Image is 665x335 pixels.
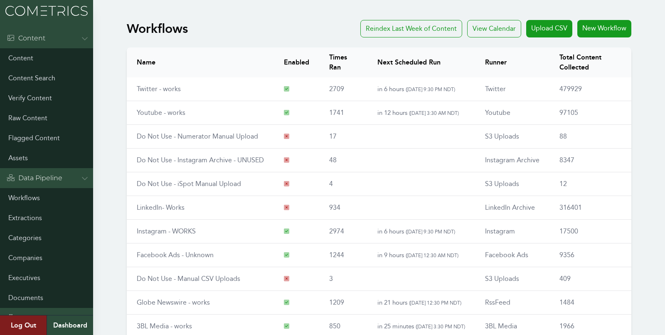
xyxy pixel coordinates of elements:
td: 88 [549,125,631,149]
p: in 6 hours [377,84,465,94]
span: ( [DATE] 9:30 PM NDT ) [406,86,455,92]
td: 1209 [319,291,367,315]
a: Do Not Use - Instagram Archive - UNUSED [137,156,264,164]
span: ( [DATE] 12:30 AM NDT ) [406,252,458,258]
td: 3 [319,267,367,291]
td: 4 [319,172,367,196]
td: 1484 [549,291,631,315]
td: 12 [549,172,631,196]
th: Name [127,47,274,77]
td: RssFeed [475,291,549,315]
a: LinkedIn- Works [137,203,185,211]
a: 3BL Media - works [137,322,192,330]
td: Facebook Ads [475,243,549,267]
a: Instagram - WORKS [137,227,196,235]
td: 2974 [319,220,367,243]
td: Instagram [475,220,549,243]
a: Twitter - works [137,85,181,93]
a: Upload CSV [526,20,572,37]
div: View Calendar [467,20,521,37]
th: Enabled [274,47,319,77]
td: 1741 [319,101,367,125]
span: ( [DATE] 3:30 PM NDT ) [416,323,465,330]
a: Facebook Ads - Unknown [137,251,214,259]
p: in 12 hours [377,108,465,118]
td: 2709 [319,77,367,101]
td: S3 Uploads [475,172,549,196]
td: 48 [319,149,367,172]
th: Next Scheduled Run [367,47,475,77]
p: in 6 hours [377,226,465,236]
a: Do Not Use - Manual CSV Uploads [137,275,240,283]
th: Times Ran [319,47,367,77]
span: ( [DATE] 9:30 PM NDT ) [406,228,455,235]
span: ( [DATE] 3:30 AM NDT ) [409,110,459,116]
td: 8347 [549,149,631,172]
a: Dashboard [47,315,93,335]
td: Instagram Archive [475,149,549,172]
a: New Workflow [577,20,631,37]
div: Content [7,33,45,43]
td: 934 [319,196,367,220]
a: Youtube - works [137,109,185,117]
td: 479929 [549,77,631,101]
p: in 25 minutes [377,321,465,331]
td: LinkedIn Archive [475,196,549,220]
td: 1244 [319,243,367,267]
td: 17500 [549,220,631,243]
td: 316401 [549,196,631,220]
div: Admin [7,313,41,323]
td: 17 [319,125,367,149]
td: 409 [549,267,631,291]
th: Runner [475,47,549,77]
a: Do Not Use - Numerator Manual Upload [137,132,258,140]
td: Youtube [475,101,549,125]
a: Do Not Use - iSpot Manual Upload [137,180,241,188]
a: Globe Newswire - works [137,298,210,306]
td: Twitter [475,77,549,101]
td: S3 Uploads [475,267,549,291]
span: ( [DATE] 12:30 PM NDT ) [409,300,461,306]
td: 97105 [549,101,631,125]
p: in 21 hours [377,298,465,308]
th: Total Content Collected [549,47,631,77]
td: S3 Uploads [475,125,549,149]
div: Data Pipeline [7,173,62,183]
td: 9356 [549,243,631,267]
h1: Workflows [127,21,188,36]
p: in 9 hours [377,250,465,260]
a: Reindex Last Week of Content [360,20,462,37]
